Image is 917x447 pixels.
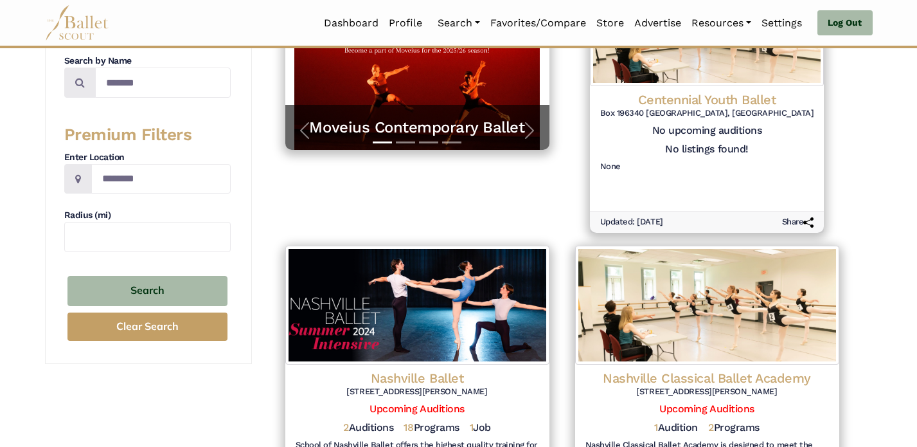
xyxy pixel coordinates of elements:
h6: Box 196340 [GEOGRAPHIC_DATA], [GEOGRAPHIC_DATA] [600,108,814,119]
input: Search by names... [95,68,231,98]
span: 1 [654,421,658,433]
h4: Enter Location [64,151,231,164]
h6: Updated: [DATE] [600,217,663,228]
h4: Radius (mi) [64,209,231,222]
button: Slide 3 [419,135,438,150]
a: Favorites/Compare [485,10,591,37]
h5: No listings found! [665,143,748,156]
a: Settings [756,10,807,37]
h5: Job [470,421,491,435]
button: Clear Search [67,313,227,342]
span: 1 [470,421,474,433]
button: Slide 1 [373,135,392,150]
h4: Nashville Ballet [296,370,539,387]
h5: Programs [708,421,760,435]
img: Logo [285,246,549,365]
h6: [STREET_ADDRESS][PERSON_NAME] [296,387,539,397]
a: Upcoming Auditions [369,403,464,415]
h6: None [600,161,814,172]
h5: Auditions [343,421,393,435]
h4: Search by Name [64,55,231,68]
button: Slide 2 [396,135,415,150]
h5: Programs [404,421,459,435]
h4: Nashville Classical Ballet Academy [585,370,829,387]
a: Log Out [817,10,872,36]
h3: Premium Filters [64,124,231,146]
a: Resources [686,10,756,37]
button: Slide 4 [442,135,461,150]
button: Search [67,276,227,306]
h4: Centennial Youth Ballet [600,91,814,108]
a: Advertise [629,10,686,37]
a: Search [432,10,485,37]
a: Store [591,10,629,37]
input: Location [91,164,231,194]
span: 2 [708,421,714,433]
h5: Audition [654,421,698,435]
a: Dashboard [319,10,384,37]
h5: No upcoming auditions [600,124,814,138]
a: Upcoming Auditions [659,403,754,415]
span: 18 [404,421,413,433]
img: Logo [575,246,839,365]
h6: [STREET_ADDRESS][PERSON_NAME] [585,387,829,397]
a: Moveius Contemporary Ballet [298,118,537,138]
h6: Share [782,217,814,228]
a: Profile [384,10,427,37]
span: 2 [343,421,349,433]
